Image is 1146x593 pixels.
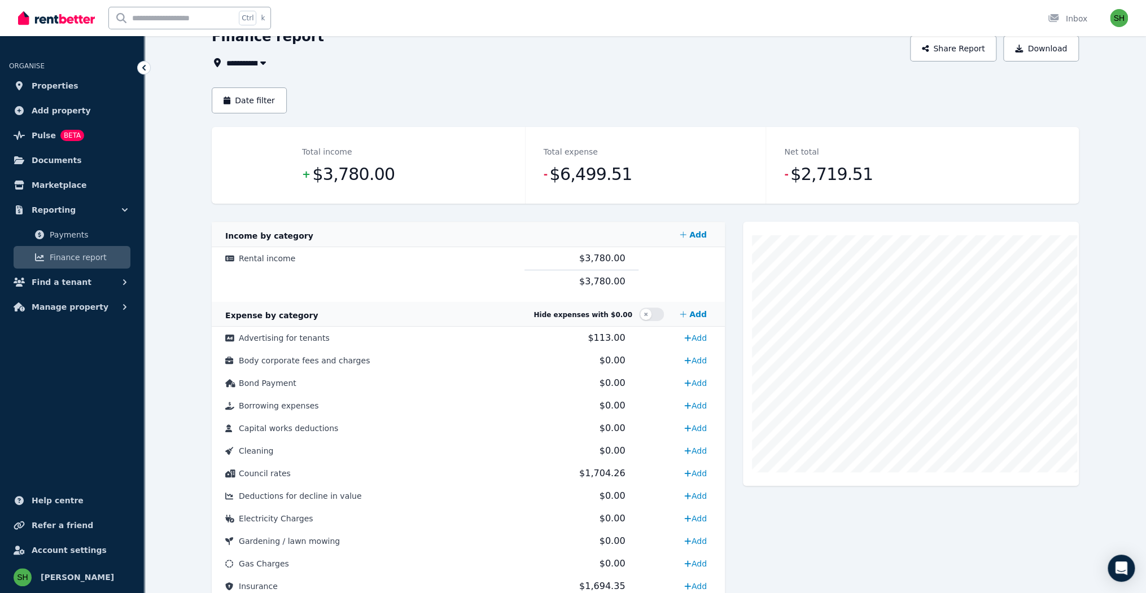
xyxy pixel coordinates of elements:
[579,468,625,478] span: $1,704.26
[1110,9,1128,27] img: Sunil Hooda
[312,163,395,186] span: $3,780.00
[225,311,318,320] span: Expense by category
[675,223,711,246] a: Add
[600,423,626,433] span: $0.00
[544,145,598,159] dt: Total expense
[239,469,291,478] span: Council rates
[212,87,287,113] button: Date filter
[680,464,711,482] a: Add
[239,379,296,388] span: Bond Payment
[600,377,626,388] span: $0.00
[600,355,626,366] span: $0.00
[14,246,130,269] a: Finance report
[302,145,352,159] dt: Total income
[680,352,711,370] a: Add
[32,79,78,93] span: Properties
[239,582,278,591] span: Insurance
[32,178,86,192] span: Marketplace
[239,514,313,523] span: Electricity Charges
[239,356,370,365] span: Body corporate fees and charges
[549,163,632,186] span: $6,499.51
[32,104,91,117] span: Add property
[680,487,711,505] a: Add
[680,555,711,573] a: Add
[910,36,997,62] button: Share Report
[50,251,126,264] span: Finance report
[600,535,626,546] span: $0.00
[600,400,626,411] span: $0.00
[9,539,135,561] a: Account settings
[1108,555,1135,582] div: Open Intercom Messenger
[600,513,626,524] span: $0.00
[680,532,711,550] a: Add
[212,28,324,46] h1: Finance report
[14,568,32,586] img: Sunil Hooda
[18,10,95,27] img: RentBetter
[579,581,625,591] span: $1,694.35
[239,401,318,410] span: Borrowing expenses
[32,519,93,532] span: Refer a friend
[600,490,626,501] span: $0.00
[239,446,273,455] span: Cleaning
[533,311,632,319] span: Hide expenses with $0.00
[784,145,819,159] dt: Net total
[680,442,711,460] a: Add
[50,228,126,241] span: Payments
[9,296,135,318] button: Manage property
[239,333,330,342] span: Advertising for tenants
[302,166,310,182] span: +
[579,276,625,287] span: $3,780.00
[588,332,625,343] span: $113.00
[784,166,788,182] span: -
[600,445,626,456] span: $0.00
[9,149,135,172] a: Documents
[600,558,626,569] span: $0.00
[9,62,45,70] span: ORGANISE
[32,275,91,289] span: Find a tenant
[680,419,711,437] a: Add
[680,329,711,347] a: Add
[41,570,114,584] span: [PERSON_NAME]
[9,99,135,122] a: Add property
[1048,13,1087,24] div: Inbox
[239,254,295,263] span: Rental income
[680,374,711,392] a: Add
[32,300,108,314] span: Manage property
[32,494,84,507] span: Help centre
[9,174,135,196] a: Marketplace
[579,253,625,263] span: $3,780.00
[9,199,135,221] button: Reporting
[239,559,289,568] span: Gas Charges
[32,543,107,557] span: Account settings
[14,223,130,246] a: Payments
[680,509,711,528] a: Add
[239,537,340,546] span: Gardening / lawn mowing
[9,74,135,97] a: Properties
[9,124,135,147] a: PulseBETA
[32,203,76,217] span: Reporting
[225,231,313,240] span: Income by category
[60,130,84,141] span: BETA
[239,424,338,433] span: Capital works deductions
[261,14,265,23] span: k
[675,303,711,326] a: Add
[32,129,56,142] span: Pulse
[32,153,82,167] span: Documents
[680,397,711,415] a: Add
[9,271,135,293] button: Find a tenant
[239,491,361,500] span: Deductions for decline in value
[544,166,548,182] span: -
[239,11,256,25] span: Ctrl
[1003,36,1079,62] button: Download
[9,489,135,512] a: Help centre
[9,514,135,537] a: Refer a friend
[790,163,873,186] span: $2,719.51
